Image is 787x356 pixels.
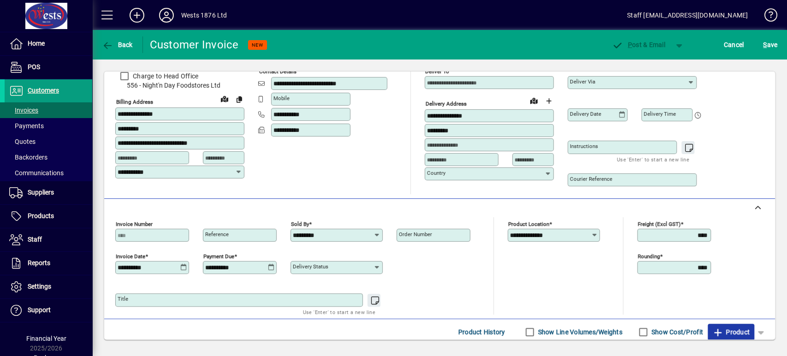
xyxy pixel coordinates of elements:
a: Communications [5,165,92,181]
button: Add [122,7,152,24]
button: Save [761,36,780,53]
span: P [628,41,632,48]
mat-hint: Use 'Enter' to start a new line [617,154,689,165]
span: Staff [28,236,42,243]
mat-label: Courier Reference [570,176,612,182]
span: ave [763,37,777,52]
mat-label: Country [427,170,445,176]
span: Product History [458,325,505,339]
span: Product [712,325,750,339]
span: Products [28,212,54,220]
app-page-header-button: Back [92,36,143,53]
a: Backorders [5,149,92,165]
button: Cancel [722,36,746,53]
span: Financial Year [26,335,66,342]
mat-label: Delivery time [644,111,676,117]
button: Back [100,36,135,53]
mat-label: Product location [508,221,549,227]
a: Support [5,299,92,322]
mat-label: Title [118,296,128,302]
span: Communications [9,169,64,177]
span: Invoices [9,107,38,114]
span: Reports [28,259,50,267]
mat-label: Rounding [638,253,660,260]
span: Customers [28,87,59,94]
span: Quotes [9,138,36,145]
span: Home [28,40,45,47]
div: Staff [EMAIL_ADDRESS][DOMAIN_NAME] [627,8,748,23]
label: Show Cost/Profit [650,327,703,337]
span: Settings [28,283,51,290]
mat-label: Deliver via [570,78,595,85]
button: Product History [455,324,509,340]
label: Charge to Head Office [131,71,198,81]
a: Payments [5,118,92,134]
a: View on map [527,93,541,108]
span: S [763,41,767,48]
span: Cancel [724,37,744,52]
span: NEW [252,42,263,48]
mat-label: Mobile [273,95,290,101]
div: Customer Invoice [150,37,239,52]
mat-label: Payment due [203,253,234,260]
a: View on map [217,91,232,106]
mat-label: Freight (excl GST) [638,221,680,227]
mat-label: Delivery date [570,111,601,117]
span: ost & Email [612,41,665,48]
mat-label: Instructions [570,143,598,149]
mat-label: Deliver To [425,68,449,75]
a: Staff [5,228,92,251]
mat-label: Invoice number [116,221,153,227]
a: Knowledge Base [757,2,775,32]
span: Backorders [9,154,47,161]
button: Choose address [541,94,556,108]
a: Suppliers [5,181,92,204]
mat-label: Order number [399,231,432,237]
span: Suppliers [28,189,54,196]
button: Profile [152,7,181,24]
button: Copy to Delivery address [232,92,247,107]
a: Invoices [5,102,92,118]
span: 556 - Night'n Day Foodstores Ltd [115,81,244,90]
button: Product [708,324,754,340]
mat-label: Sold by [291,221,309,227]
mat-label: Reference [205,231,229,237]
div: Wests 1876 Ltd [181,8,227,23]
span: Back [102,41,133,48]
mat-label: Invoice date [116,253,145,260]
a: Reports [5,252,92,275]
a: Quotes [5,134,92,149]
a: POS [5,56,92,79]
span: Payments [9,122,44,130]
label: Show Line Volumes/Weights [536,327,622,337]
button: Post & Email [607,36,670,53]
a: Settings [5,275,92,298]
a: Products [5,205,92,228]
a: Home [5,32,92,55]
span: Support [28,306,51,314]
mat-hint: Use 'Enter' to start a new line [303,307,375,317]
mat-label: Delivery status [293,263,328,270]
span: POS [28,63,40,71]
